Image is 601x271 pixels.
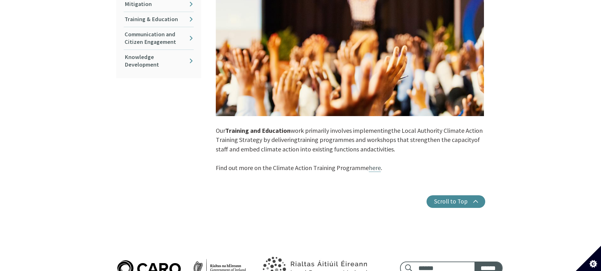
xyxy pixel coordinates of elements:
span: of staff and embed climate action into existing functions and [216,136,480,153]
span: activities. Find out more on the Climate Action Training Programme . [216,145,395,172]
a: here [369,164,381,172]
span: work primarily involves implementing [291,127,391,134]
button: Set cookie preferences [576,246,601,271]
span: training programmes and workshops that strengthen the capacity [298,136,474,144]
a: Knowledge Development [124,50,194,72]
span: Our [216,27,484,134]
button: Scroll to Top [427,195,485,208]
span: Training and Education [225,127,291,134]
a: Communication and Citizen Engagement [124,27,194,50]
a: Training & Education [124,12,194,27]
